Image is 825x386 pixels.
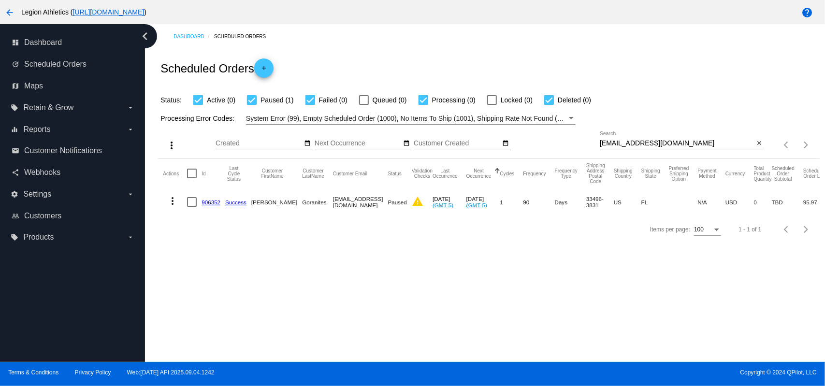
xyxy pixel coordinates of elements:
button: Change sorting for LastOccurrenceUtc [433,168,458,179]
i: people_outline [12,212,19,220]
button: Change sorting for FrequencyType [555,168,578,179]
a: Success [225,199,246,205]
button: Change sorting for CustomerLastName [302,168,324,179]
span: Copyright © 2024 QPilot, LLC [421,369,817,376]
mat-cell: TBD [772,188,803,216]
mat-cell: N/A [697,188,725,216]
a: dashboard Dashboard [12,35,134,50]
span: Retain & Grow [23,103,73,112]
i: equalizer [11,126,18,133]
mat-cell: 33496-3831 [586,188,614,216]
span: Locked (0) [501,94,533,106]
i: arrow_drop_down [127,233,134,241]
mat-icon: close [756,140,763,147]
button: Change sorting for Frequency [523,171,546,176]
mat-select: Filter by Processing Error Codes [246,113,576,125]
span: 100 [694,226,704,233]
mat-cell: [DATE] [433,188,466,216]
button: Change sorting for ShippingState [641,168,660,179]
a: Scheduled Orders [214,29,275,44]
a: people_outline Customers [12,208,134,224]
input: Created [216,140,303,147]
mat-icon: date_range [403,140,410,147]
i: map [12,82,19,90]
i: email [12,147,19,155]
mat-cell: Days [555,188,586,216]
button: Clear [754,139,765,149]
mat-cell: [DATE] [466,188,500,216]
span: Queued (0) [373,94,407,106]
mat-header-cell: Total Product Quantity [754,159,772,188]
i: arrow_drop_down [127,190,134,198]
mat-icon: more_vert [166,140,177,151]
i: settings [11,190,18,198]
a: Dashboard [174,29,214,44]
mat-icon: more_vert [167,195,178,207]
h2: Scheduled Orders [160,58,273,78]
button: Next page [796,135,816,155]
button: Change sorting for PreferredShippingOption [669,166,689,182]
button: Change sorting for ShippingCountry [614,168,633,179]
i: arrow_drop_down [127,126,134,133]
mat-select: Items per page: [694,227,721,233]
button: Previous page [777,135,796,155]
i: share [12,169,19,176]
a: email Customer Notifications [12,143,134,158]
button: Change sorting for CustomerFirstName [251,168,293,179]
mat-icon: date_range [304,140,311,147]
mat-icon: add [258,65,270,76]
mat-icon: help [801,7,813,18]
span: Maps [24,82,43,90]
span: Processing Error Codes: [160,114,234,122]
span: Deleted (0) [558,94,591,106]
span: Settings [23,190,51,199]
button: Change sorting for LastProcessingCycleId [225,166,243,182]
button: Change sorting for Subtotal [772,166,795,182]
i: update [12,60,19,68]
mat-cell: [PERSON_NAME] [251,188,302,216]
span: Legion Athletics ( ) [21,8,146,16]
span: Customer Notifications [24,146,102,155]
button: Change sorting for PaymentMethod.Type [697,168,716,179]
div: Items per page: [650,226,690,233]
mat-cell: 1 [500,188,523,216]
mat-header-cell: Actions [163,159,187,188]
span: Webhooks [24,168,60,177]
button: Change sorting for CurrencyIso [725,171,745,176]
span: Products [23,233,54,242]
a: Terms & Conditions [8,369,58,376]
mat-cell: USD [725,188,754,216]
span: Dashboard [24,38,62,47]
a: map Maps [12,78,134,94]
mat-cell: 90 [523,188,555,216]
a: Privacy Policy [75,369,111,376]
span: Paused [388,199,407,205]
button: Change sorting for Cycles [500,171,515,176]
button: Previous page [777,220,796,239]
button: Next page [796,220,816,239]
button: Change sorting for Status [388,171,402,176]
span: Scheduled Orders [24,60,87,69]
div: 1 - 1 of 1 [738,226,761,233]
span: Active (0) [207,94,235,106]
i: dashboard [12,39,19,46]
a: [URL][DOMAIN_NAME] [73,8,145,16]
i: local_offer [11,233,18,241]
span: Reports [23,125,50,134]
a: 906352 [202,199,220,205]
span: Paused (1) [261,94,293,106]
a: update Scheduled Orders [12,57,134,72]
button: Change sorting for Id [202,171,205,176]
mat-icon: arrow_back [4,7,15,18]
mat-icon: date_range [502,140,509,147]
mat-cell: [EMAIL_ADDRESS][DOMAIN_NAME] [333,188,388,216]
span: Failed (0) [319,94,347,106]
input: Search [600,140,754,147]
button: Change sorting for NextOccurrenceUtc [466,168,492,179]
i: chevron_left [137,29,153,44]
span: Status: [160,96,182,104]
mat-icon: warning [412,196,423,207]
a: (GMT-5) [466,202,487,208]
a: share Webhooks [12,165,134,180]
a: Web:[DATE] API:2025.09.04.1242 [127,369,215,376]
